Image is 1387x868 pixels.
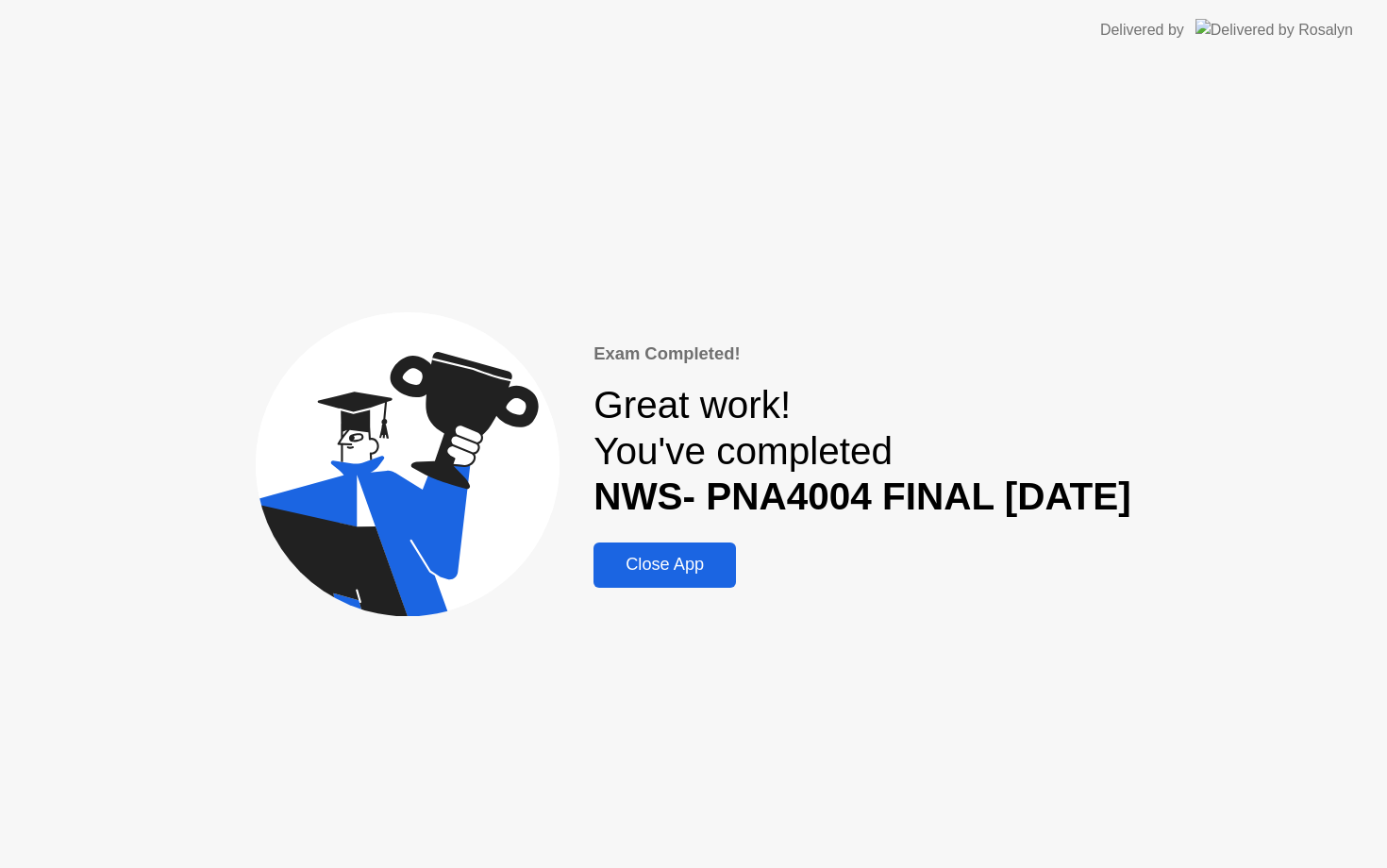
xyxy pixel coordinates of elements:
div: Delivered by [1100,19,1184,42]
button: Close App [593,542,736,588]
div: Close App [599,555,730,575]
div: Exam Completed! [593,341,1131,367]
b: NWS- PNA4004 FINAL [DATE] [593,475,1131,518]
div: Great work! You've completed [593,382,1131,520]
img: Delivered by Rosalyn [1195,19,1353,41]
